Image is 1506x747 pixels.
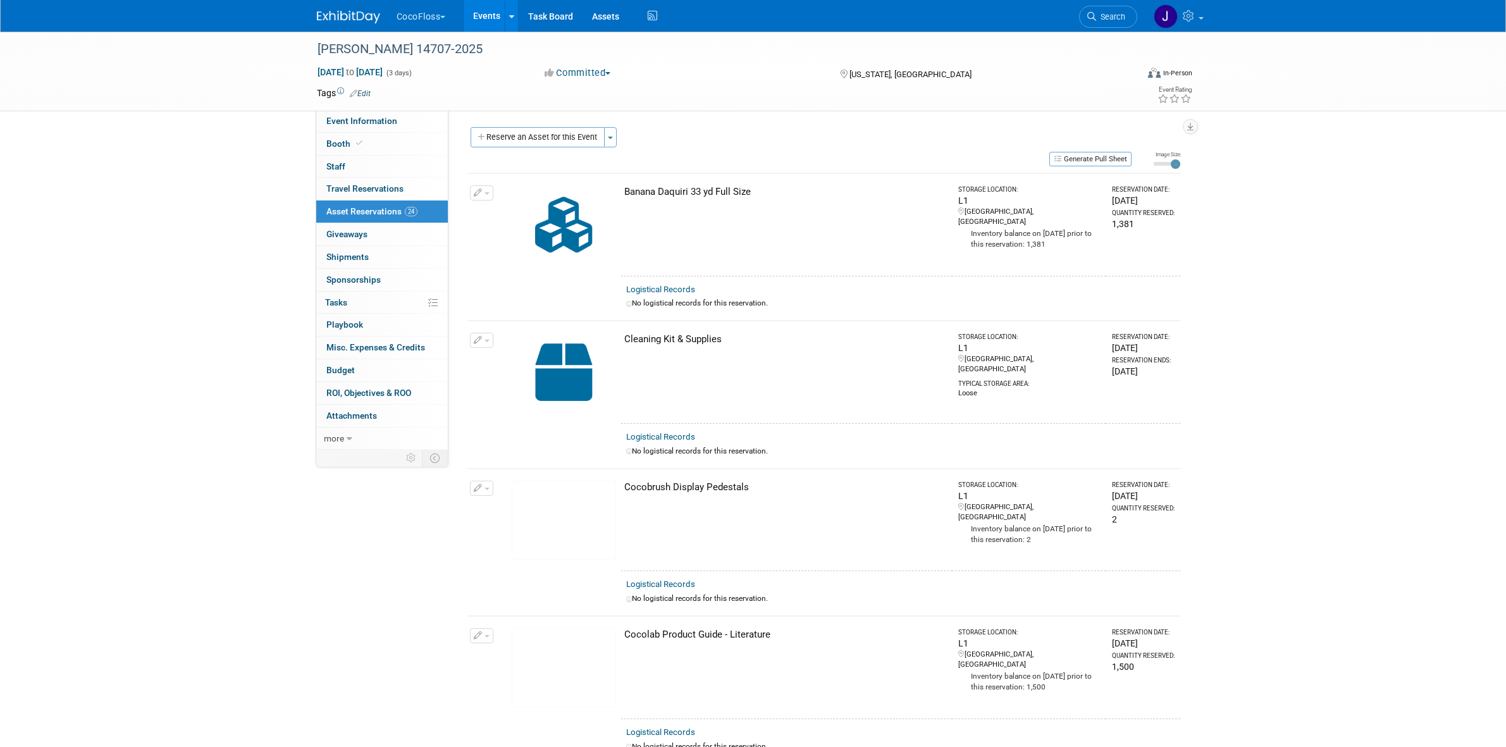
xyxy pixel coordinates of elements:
a: Playbook [316,314,448,336]
span: Budget [326,365,355,375]
div: 1,381 [1112,218,1175,230]
div: Reservation Ends: [1112,356,1175,365]
div: [GEOGRAPHIC_DATA], [GEOGRAPHIC_DATA] [958,354,1101,374]
div: [GEOGRAPHIC_DATA], [GEOGRAPHIC_DATA] [958,207,1101,227]
div: No logistical records for this reservation. [626,446,1175,457]
a: Booth [316,133,448,155]
div: Storage Location: [958,333,1101,342]
a: Misc. Expenses & Credits [316,336,448,359]
td: Personalize Event Tab Strip [400,450,423,466]
img: View Images [512,628,616,707]
div: Storage Location: [958,628,1101,637]
span: ROI, Objectives & ROO [326,388,411,398]
a: Asset Reservations24 [316,201,448,223]
a: Logistical Records [626,579,695,589]
div: 1,500 [1112,660,1175,673]
div: Typical Storage Area: [958,374,1101,388]
a: ROI, Objectives & ROO [316,382,448,404]
span: [DATE] [DATE] [317,66,383,78]
div: [GEOGRAPHIC_DATA], [GEOGRAPHIC_DATA] [958,650,1101,670]
div: Quantity Reserved: [1112,504,1175,513]
img: Collateral-Icon-2.png [512,185,616,264]
div: [DATE] [1112,194,1175,207]
span: Attachments [326,411,377,421]
div: Reservation Date: [1112,481,1175,490]
a: Logistical Records [626,727,695,737]
img: Capital-Asset-Icon-2.png [512,333,616,412]
a: Attachments [316,405,448,427]
span: Search [1096,12,1125,22]
span: Travel Reservations [326,183,404,194]
div: Storage Location: [958,185,1101,194]
div: Reservation Date: [1112,185,1175,194]
a: Travel Reservations [316,178,448,200]
span: Misc. Expenses & Credits [326,342,425,352]
div: Quantity Reserved: [1112,209,1175,218]
a: Tasks [316,292,448,314]
span: Booth [326,139,365,149]
div: Storage Location: [958,481,1101,490]
a: Shipments [316,246,448,268]
div: Cocolab Product Guide - Literature [624,628,947,641]
a: Budget [316,359,448,381]
span: Giveaways [326,229,367,239]
span: Asset Reservations [326,206,417,216]
a: Giveaways [316,223,448,245]
a: Sponsorships [316,269,448,291]
span: Playbook [326,319,363,330]
div: Banana Daquiri 33 yd Full Size [624,185,947,199]
div: No logistical records for this reservation. [626,298,1175,309]
div: Image Size [1154,151,1180,158]
div: 2 [1112,513,1175,526]
div: L1 [958,637,1101,650]
div: Cocobrush Display Pedestals [624,481,947,494]
img: View Images [512,481,616,560]
span: Event Information [326,116,397,126]
div: Cleaning Kit & Supplies [624,333,947,346]
td: Toggle Event Tabs [422,450,448,466]
div: In-Person [1163,68,1192,78]
a: Search [1079,6,1137,28]
span: to [344,67,356,77]
span: Shipments [326,252,369,262]
img: Justin Newborn [1154,4,1178,28]
div: [DATE] [1112,342,1175,354]
button: Reserve an Asset for this Event [471,127,605,147]
td: Tags [317,87,371,99]
span: [US_STATE], [GEOGRAPHIC_DATA] [849,70,972,79]
div: L1 [958,194,1101,207]
div: [DATE] [1112,365,1175,378]
span: Tasks [325,297,347,307]
div: [DATE] [1112,490,1175,502]
a: more [316,428,448,450]
div: Inventory balance on [DATE] prior to this reservation: 2 [958,522,1101,545]
div: No logistical records for this reservation. [626,593,1175,604]
div: Reservation Date: [1112,628,1175,637]
a: Logistical Records [626,432,695,441]
a: Staff [316,156,448,178]
span: Sponsorships [326,275,381,285]
span: (3 days) [385,69,412,77]
span: 24 [405,207,417,216]
div: Quantity Reserved: [1112,651,1175,660]
a: Edit [350,89,371,98]
a: Logistical Records [626,285,695,294]
img: ExhibitDay [317,11,380,23]
div: Event Format [1063,66,1193,85]
div: [GEOGRAPHIC_DATA], [GEOGRAPHIC_DATA] [958,502,1101,522]
button: Generate Pull Sheet [1049,152,1132,166]
span: Staff [326,161,345,171]
div: Inventory balance on [DATE] prior to this reservation: 1,500 [958,670,1101,693]
div: Event Rating [1157,87,1192,93]
div: Loose [958,388,1101,398]
div: L1 [958,342,1101,354]
img: Format-Inperson.png [1148,68,1161,78]
div: [DATE] [1112,637,1175,650]
i: Booth reservation complete [356,140,362,147]
div: L1 [958,490,1101,502]
div: Reservation Date: [1112,333,1175,342]
span: more [324,433,344,443]
button: Committed [540,66,615,80]
a: Event Information [316,110,448,132]
div: Inventory balance on [DATE] prior to this reservation: 1,381 [958,227,1101,250]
